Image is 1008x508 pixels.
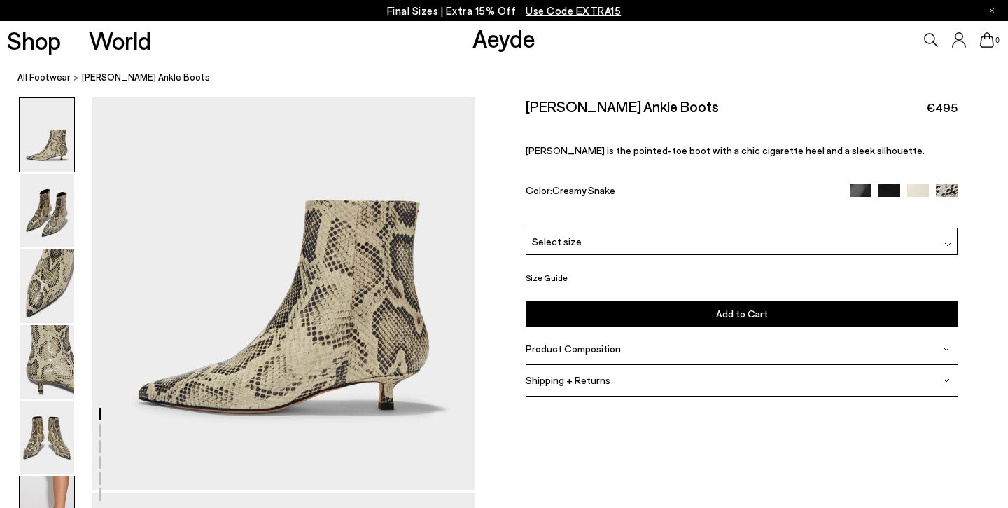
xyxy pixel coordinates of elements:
[552,184,615,195] span: Creamy Snake
[82,70,210,85] span: [PERSON_NAME] Ankle Boots
[7,28,61,53] a: Shop
[17,70,71,85] a: All Footwear
[20,401,74,474] img: Sofie Leather Ankle Boots - Image 5
[994,36,1001,44] span: 0
[526,269,568,287] button: Size Guide
[526,301,958,327] button: Add to Cart
[716,308,768,320] span: Add to Cart
[526,4,621,17] span: Navigate to /collections/ss25-final-sizes
[526,144,925,156] span: [PERSON_NAME] is the pointed-toe boot with a chic cigarette heel and a sleek silhouette.
[20,325,74,399] img: Sofie Leather Ankle Boots - Image 4
[526,343,621,355] span: Product Composition
[387,2,622,20] p: Final Sizes | Extra 15% Off
[943,377,950,384] img: svg%3E
[980,32,994,48] a: 0
[532,234,582,249] span: Select size
[17,59,1008,97] nav: breadcrumb
[526,97,719,115] h2: [PERSON_NAME] Ankle Boots
[89,28,151,53] a: World
[943,345,950,352] img: svg%3E
[526,374,610,386] span: Shipping + Returns
[944,241,951,248] img: svg%3E
[20,174,74,247] img: Sofie Leather Ankle Boots - Image 2
[926,99,958,116] span: €495
[526,184,836,200] div: Color:
[472,23,535,53] a: Aeyde
[20,249,74,323] img: Sofie Leather Ankle Boots - Image 3
[20,98,74,172] img: Sofie Leather Ankle Boots - Image 1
